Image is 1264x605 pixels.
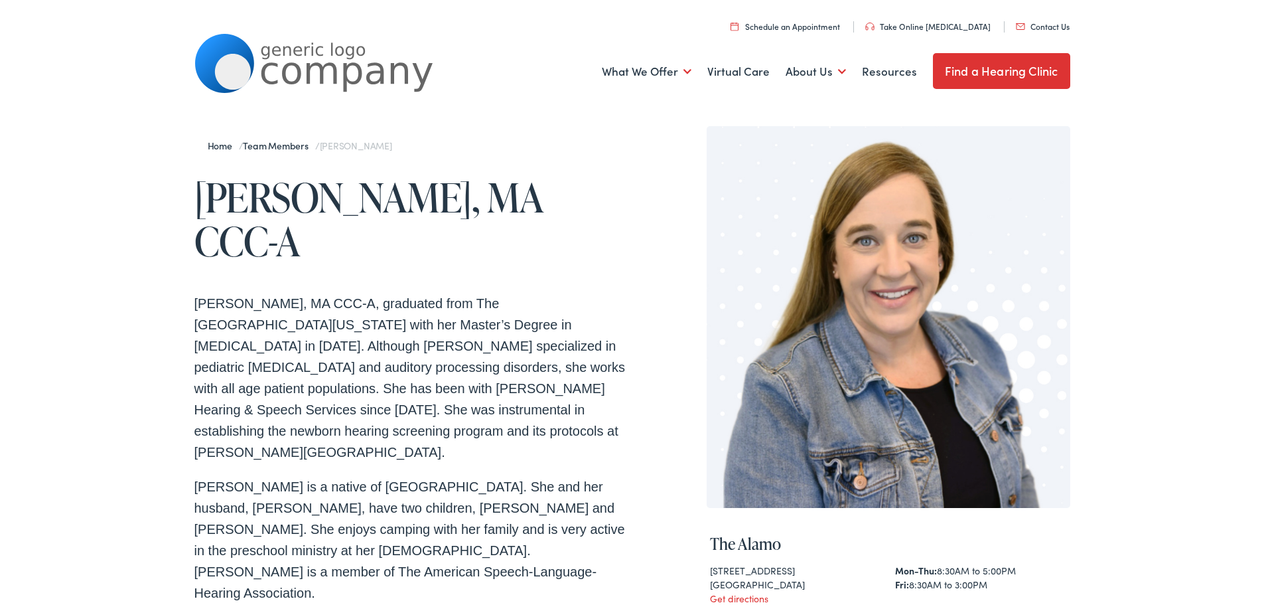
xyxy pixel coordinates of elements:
a: Take Online [MEDICAL_DATA] [865,21,991,32]
a: Team Members [243,139,315,152]
h1: [PERSON_NAME], MA CCC-A [194,175,632,263]
a: Schedule an Appointment [731,21,840,32]
img: utility icon [731,22,738,31]
h4: The Alamo [710,535,1067,554]
div: [STREET_ADDRESS] [710,564,881,578]
a: Contact Us [1016,21,1070,32]
strong: Fri: [895,578,909,591]
p: [PERSON_NAME] is a native of [GEOGRAPHIC_DATA]. She and her husband, [PERSON_NAME], have two chil... [194,476,632,604]
p: [PERSON_NAME], MA CCC-A, graduated from The [GEOGRAPHIC_DATA][US_STATE] with her Master’s Degree ... [194,293,632,463]
a: Get directions [710,592,768,605]
a: Find a Hearing Clinic [933,53,1070,89]
div: 8:30AM to 5:00PM 8:30AM to 3:00PM [895,564,1066,592]
strong: Mon-Thu: [895,564,937,577]
img: utility icon [865,23,875,31]
a: About Us [786,47,846,96]
a: Virtual Care [707,47,770,96]
a: Resources [862,47,917,96]
span: [PERSON_NAME] [320,139,392,152]
a: Home [208,139,239,152]
a: What We Offer [602,47,691,96]
img: utility icon [1016,23,1025,30]
span: / / [208,139,392,152]
div: [GEOGRAPHIC_DATA] [710,578,881,592]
